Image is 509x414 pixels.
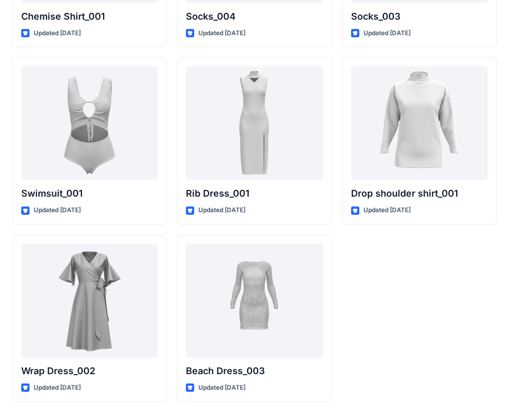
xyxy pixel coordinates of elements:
[186,244,323,358] a: Beach Dress_003
[21,186,158,201] p: Swimsuit_001
[186,9,323,24] p: Socks_004
[351,66,488,180] a: Drop shoulder shirt_001
[186,364,323,378] p: Beach Dress_003
[351,9,488,24] p: Socks_003
[198,205,245,216] p: Updated [DATE]
[34,382,81,393] p: Updated [DATE]
[34,205,81,216] p: Updated [DATE]
[198,28,245,39] p: Updated [DATE]
[186,186,323,201] p: Rib Dress_001
[21,9,158,24] p: Chemise Shirt_001
[21,244,158,358] a: Wrap Dress_002
[363,28,411,39] p: Updated [DATE]
[363,205,411,216] p: Updated [DATE]
[186,66,323,180] a: Rib Dress_001
[21,364,158,378] p: Wrap Dress_002
[198,382,245,393] p: Updated [DATE]
[351,186,488,201] p: Drop shoulder shirt_001
[34,28,81,39] p: Updated [DATE]
[21,66,158,180] a: Swimsuit_001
